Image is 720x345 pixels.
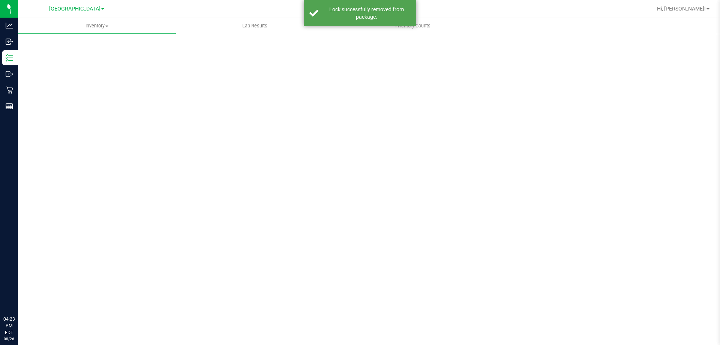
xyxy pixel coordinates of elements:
inline-svg: Outbound [6,70,13,78]
span: [GEOGRAPHIC_DATA] [49,6,100,12]
span: Hi, [PERSON_NAME]! [657,6,706,12]
span: Lab Results [232,23,277,29]
a: Lab Results [176,18,334,34]
inline-svg: Analytics [6,22,13,29]
p: 08/26 [3,336,15,342]
inline-svg: Inbound [6,38,13,45]
div: Lock successfully removed from package. [322,6,411,21]
inline-svg: Reports [6,102,13,110]
p: 04:23 PM EDT [3,316,15,336]
inline-svg: Inventory [6,54,13,62]
inline-svg: Retail [6,86,13,94]
a: Inventory [18,18,176,34]
span: Inventory [18,23,176,29]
